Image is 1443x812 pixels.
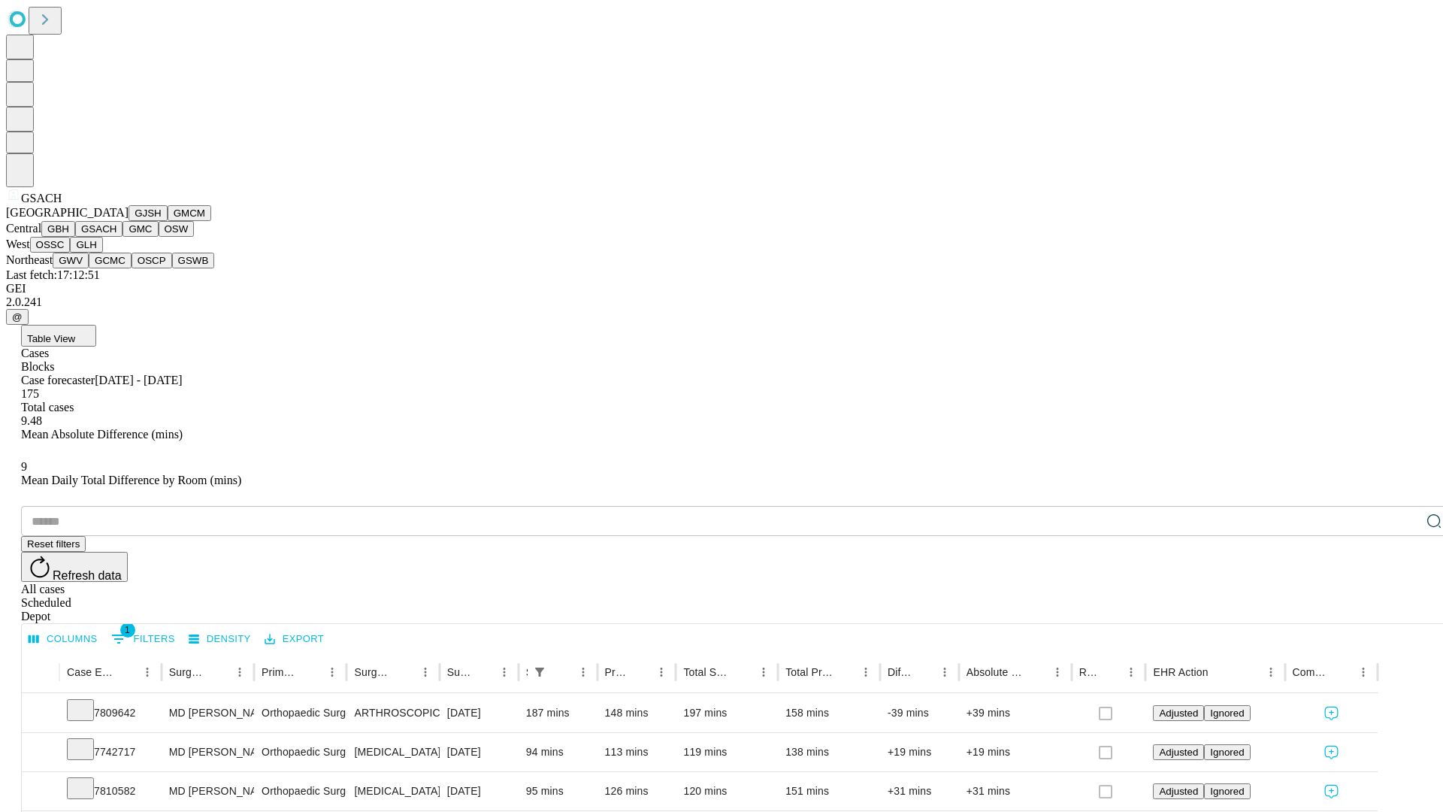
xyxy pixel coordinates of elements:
[29,740,52,766] button: Expand
[1079,666,1099,678] div: Resolved in EHR
[21,414,42,427] span: 9.48
[834,662,855,683] button: Sort
[1159,786,1198,797] span: Adjusted
[967,733,1064,771] div: +19 mins
[21,474,241,486] span: Mean Daily Total Difference by Room (mins)
[354,772,431,810] div: [MEDICAL_DATA] [MEDICAL_DATA]
[120,623,135,638] span: 1
[6,309,29,325] button: @
[21,374,95,386] span: Case forecaster
[21,387,39,400] span: 175
[25,628,101,651] button: Select columns
[67,694,154,732] div: 7809642
[67,733,154,771] div: 7742717
[30,237,71,253] button: OSSC
[53,253,89,268] button: GWV
[185,628,255,651] button: Density
[683,772,770,810] div: 120 mins
[27,538,80,550] span: Reset filters
[913,662,934,683] button: Sort
[785,666,833,678] div: Total Predicted Duration
[1153,666,1208,678] div: EHR Action
[683,694,770,732] div: 197 mins
[322,662,343,683] button: Menu
[1204,744,1250,760] button: Ignored
[6,295,1437,309] div: 2.0.241
[785,694,873,732] div: 158 mins
[132,253,172,268] button: OSCP
[967,666,1024,678] div: Absolute Difference
[1210,662,1231,683] button: Sort
[651,662,672,683] button: Menu
[95,374,182,386] span: [DATE] - [DATE]
[67,666,114,678] div: Case Epic Id
[732,662,753,683] button: Sort
[415,662,436,683] button: Menu
[526,666,528,678] div: Scheduled In Room Duration
[6,206,129,219] span: [GEOGRAPHIC_DATA]
[168,205,211,221] button: GMCM
[6,222,41,235] span: Central
[169,772,247,810] div: MD [PERSON_NAME] [PERSON_NAME] Md
[1260,662,1281,683] button: Menu
[169,733,247,771] div: MD [PERSON_NAME] [PERSON_NAME] Md
[934,662,955,683] button: Menu
[12,311,23,323] span: @
[137,662,158,683] button: Menu
[354,666,392,678] div: Surgery Name
[172,253,215,268] button: GSWB
[262,772,339,810] div: Orthopaedic Surgery
[21,552,128,582] button: Refresh data
[159,221,195,237] button: OSW
[1121,662,1142,683] button: Menu
[354,694,431,732] div: ARTHROSCOPICALLY AIDED ACL RECONSTRUCTION
[67,772,154,810] div: 7810582
[27,333,75,344] span: Table View
[447,772,511,810] div: [DATE]
[169,694,247,732] div: MD [PERSON_NAME] [PERSON_NAME] Md
[21,460,27,473] span: 9
[70,237,102,253] button: GLH
[683,733,770,771] div: 119 mins
[75,221,123,237] button: GSACH
[967,694,1064,732] div: +39 mins
[526,694,590,732] div: 187 mins
[129,205,168,221] button: GJSH
[1204,705,1250,721] button: Ignored
[6,282,1437,295] div: GEI
[208,662,229,683] button: Sort
[1159,707,1198,719] span: Adjusted
[6,238,30,250] span: West
[683,666,731,678] div: Total Scheduled Duration
[1293,666,1330,678] div: Comments
[53,569,122,582] span: Refresh data
[888,772,951,810] div: +31 mins
[1153,783,1204,799] button: Adjusted
[107,627,179,651] button: Show filters
[262,666,299,678] div: Primary Service
[447,666,471,678] div: Surgery Date
[473,662,494,683] button: Sort
[21,536,86,552] button: Reset filters
[630,662,651,683] button: Sort
[1204,783,1250,799] button: Ignored
[605,772,669,810] div: 126 mins
[1159,747,1198,758] span: Adjusted
[529,662,550,683] div: 1 active filter
[1332,662,1353,683] button: Sort
[169,666,207,678] div: Surgeon Name
[1210,707,1244,719] span: Ignored
[116,662,137,683] button: Sort
[1047,662,1068,683] button: Menu
[447,733,511,771] div: [DATE]
[888,666,912,678] div: Difference
[1100,662,1121,683] button: Sort
[526,733,590,771] div: 94 mins
[21,428,183,441] span: Mean Absolute Difference (mins)
[855,662,876,683] button: Menu
[494,662,515,683] button: Menu
[123,221,158,237] button: GMC
[89,253,132,268] button: GCMC
[529,662,550,683] button: Show filters
[262,733,339,771] div: Orthopaedic Surgery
